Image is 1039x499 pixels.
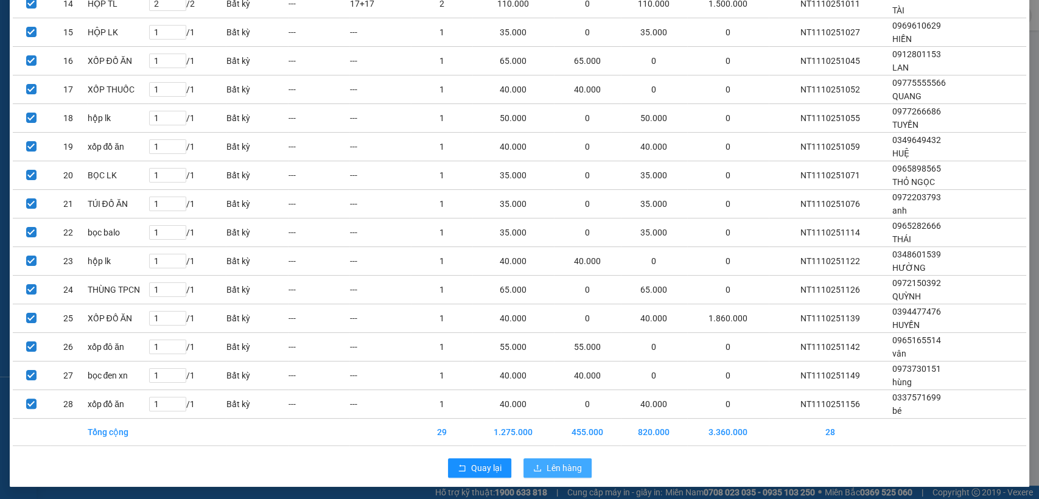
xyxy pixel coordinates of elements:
td: 16 [50,47,87,75]
td: hộp lk [87,247,149,276]
td: 1 [411,18,472,47]
span: rollback [458,464,466,473]
td: Bất kỳ [226,133,287,161]
td: --- [349,133,411,161]
td: 35.000 [472,18,554,47]
td: 40.000 [621,390,687,419]
td: 0 [621,333,687,361]
td: 40.000 [621,133,687,161]
td: NT1110251027 [769,18,892,47]
td: Bất kỳ [226,218,287,247]
td: NT1110251045 [769,47,892,75]
td: / 1 [149,247,226,276]
button: uploadLên hàng [523,458,592,478]
td: 55.000 [472,333,554,361]
td: 1 [411,390,472,419]
span: HIỀN [892,34,912,44]
td: 0 [687,104,769,133]
td: Bất kỳ [226,304,287,333]
td: Bất kỳ [226,390,287,419]
span: TÀI [892,5,904,15]
td: 23 [50,247,87,276]
td: 0 [621,47,687,75]
td: 0 [687,361,769,390]
td: 40.000 [621,304,687,333]
td: --- [349,361,411,390]
td: / 1 [149,75,226,104]
td: 50.000 [621,104,687,133]
td: Bất kỳ [226,47,287,75]
span: 0969610629 [892,21,941,30]
td: Bất kỳ [226,75,287,104]
td: / 1 [149,161,226,190]
td: 1 [411,333,472,361]
td: TÚI ĐỒ ĂN [87,190,149,218]
span: TUYỀN [892,120,918,130]
td: 40.000 [472,133,554,161]
td: 0 [554,133,620,161]
span: 0965898565 [892,164,941,173]
span: THÁI [892,234,911,244]
td: 1 [411,304,472,333]
td: Bất kỳ [226,18,287,47]
td: 40.000 [472,304,554,333]
td: 0 [554,104,620,133]
td: --- [349,333,411,361]
td: 40.000 [472,361,554,390]
td: NT1110251055 [769,104,892,133]
td: --- [288,247,349,276]
span: 0965282666 [892,221,941,231]
span: HƯỜNG [892,263,926,273]
span: Lên hàng [547,461,582,475]
td: 40.000 [472,247,554,276]
td: 455.000 [554,419,620,446]
span: 0972203793 [892,192,941,202]
td: 0 [554,218,620,247]
td: 40.000 [472,75,554,104]
td: NT1110251071 [769,161,892,190]
td: 20 [50,161,87,190]
td: Bất kỳ [226,276,287,304]
td: 0 [621,247,687,276]
td: 1 [411,104,472,133]
td: / 1 [149,104,226,133]
td: 0 [687,18,769,47]
td: xốp đồ ăn [87,390,149,419]
span: HUỆ [892,148,909,158]
td: 820.000 [621,419,687,446]
span: QUANG [892,91,922,101]
td: 50.000 [472,104,554,133]
span: 0973730151 [892,364,941,374]
td: 35.000 [472,190,554,218]
td: / 1 [149,361,226,390]
td: 24 [50,276,87,304]
span: QUỲNH [892,291,921,301]
td: 65.000 [472,276,554,304]
td: 0 [687,133,769,161]
td: xốp đô ăn [87,333,149,361]
span: upload [533,464,542,473]
td: Bất kỳ [226,190,287,218]
td: --- [288,304,349,333]
td: / 1 [149,18,226,47]
td: 15 [50,18,87,47]
b: GỬI : VP [PERSON_NAME] [15,83,212,103]
td: 22 [50,218,87,247]
td: Bất kỳ [226,247,287,276]
td: 0 [687,75,769,104]
td: HỘP LK [87,18,149,47]
td: 1 [411,133,472,161]
td: / 1 [149,190,226,218]
td: 1 [411,361,472,390]
td: --- [288,361,349,390]
td: Tổng cộng [87,419,149,446]
td: 40.000 [472,390,554,419]
td: 1 [411,247,472,276]
span: 0965165514 [892,335,941,345]
td: --- [288,190,349,218]
td: NT1110251122 [769,247,892,276]
span: 0912801153 [892,49,941,59]
td: 55.000 [554,333,620,361]
td: NT1110251156 [769,390,892,419]
td: / 1 [149,276,226,304]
